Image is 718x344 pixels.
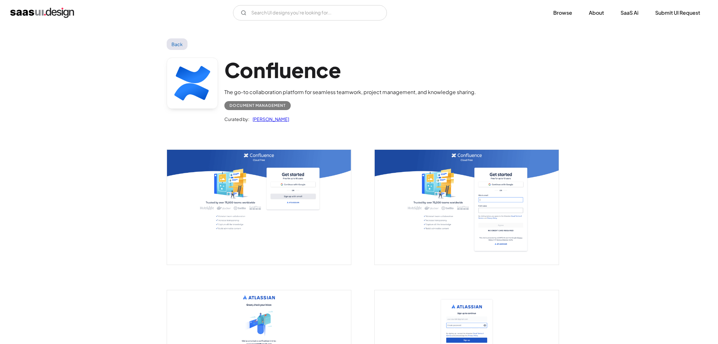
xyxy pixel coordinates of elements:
[224,58,476,82] h1: Confluence
[249,115,289,123] a: [PERSON_NAME]
[375,150,559,265] img: 64181e774370bbeb1b915f20_Confluence%20Signup%20Screen.png
[613,6,646,20] a: SaaS Ai
[224,88,476,96] div: The go-to collaboration platform for seamless teamwork, project management, and knowledge sharing.
[233,5,387,20] form: Email Form
[224,115,249,123] div: Curated by:
[230,102,286,109] div: Document Management
[167,150,351,265] img: 64181e721461c678055f2b04_Confluence%20Login%20Screen.png
[546,6,580,20] a: Browse
[167,38,188,50] a: Back
[233,5,387,20] input: Search UI designs you're looking for...
[581,6,612,20] a: About
[647,6,708,20] a: Submit UI Request
[10,8,74,18] a: home
[375,150,559,265] a: open lightbox
[167,150,351,265] a: open lightbox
